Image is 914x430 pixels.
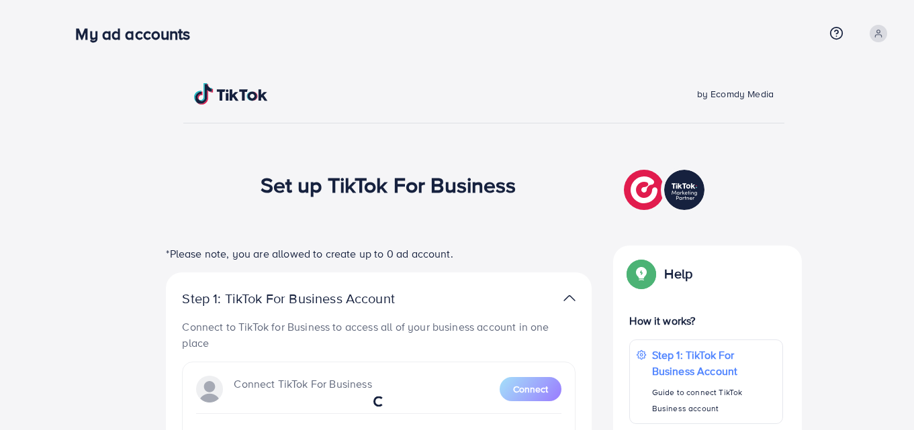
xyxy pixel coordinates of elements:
span: by Ecomdy Media [697,87,774,101]
img: Popup guide [629,262,653,286]
h3: My ad accounts [75,24,201,44]
p: How it works? [629,313,782,329]
img: TikTok partner [563,288,576,308]
img: TikTok [194,83,268,105]
img: TikTok partner [624,166,708,213]
p: Help [664,266,692,282]
p: *Please note, you are allowed to create up to 0 ad account. [166,246,592,262]
p: Step 1: TikTok For Business Account [182,290,437,307]
h1: Set up TikTok For Business [261,172,516,197]
p: Guide to connect TikTok Business account [652,384,776,417]
p: Step 1: TikTok For Business Account [652,347,776,379]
